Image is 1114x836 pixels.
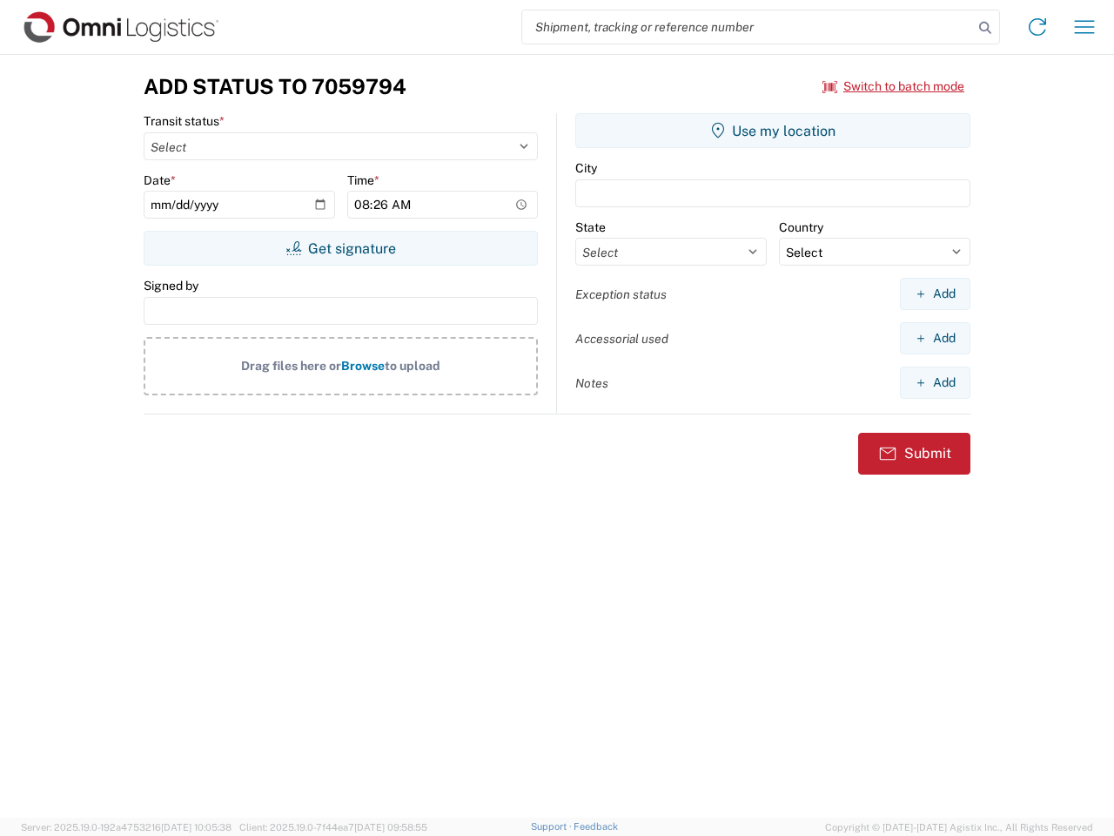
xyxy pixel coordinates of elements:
[241,359,341,373] span: Drag files here or
[822,72,964,101] button: Switch to batch mode
[900,278,970,310] button: Add
[575,375,608,391] label: Notes
[858,433,970,475] button: Submit
[779,219,823,235] label: Country
[900,322,970,354] button: Add
[531,821,574,832] a: Support
[21,822,232,833] span: Server: 2025.19.0-192a4753216
[575,287,667,302] label: Exception status
[354,822,427,833] span: [DATE] 09:58:55
[144,113,225,129] label: Transit status
[575,160,597,176] label: City
[347,172,379,188] label: Time
[341,359,385,373] span: Browse
[144,278,198,293] label: Signed by
[575,331,668,347] label: Accessorial used
[575,219,606,235] label: State
[522,10,973,44] input: Shipment, tracking or reference number
[144,74,406,99] h3: Add Status to 7059794
[575,113,970,148] button: Use my location
[144,231,538,266] button: Get signature
[161,822,232,833] span: [DATE] 10:05:38
[825,819,1093,835] span: Copyright © [DATE]-[DATE] Agistix Inc., All Rights Reserved
[900,367,970,399] button: Add
[574,821,618,832] a: Feedback
[385,359,440,373] span: to upload
[144,172,176,188] label: Date
[239,822,427,833] span: Client: 2025.19.0-7f44ea7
